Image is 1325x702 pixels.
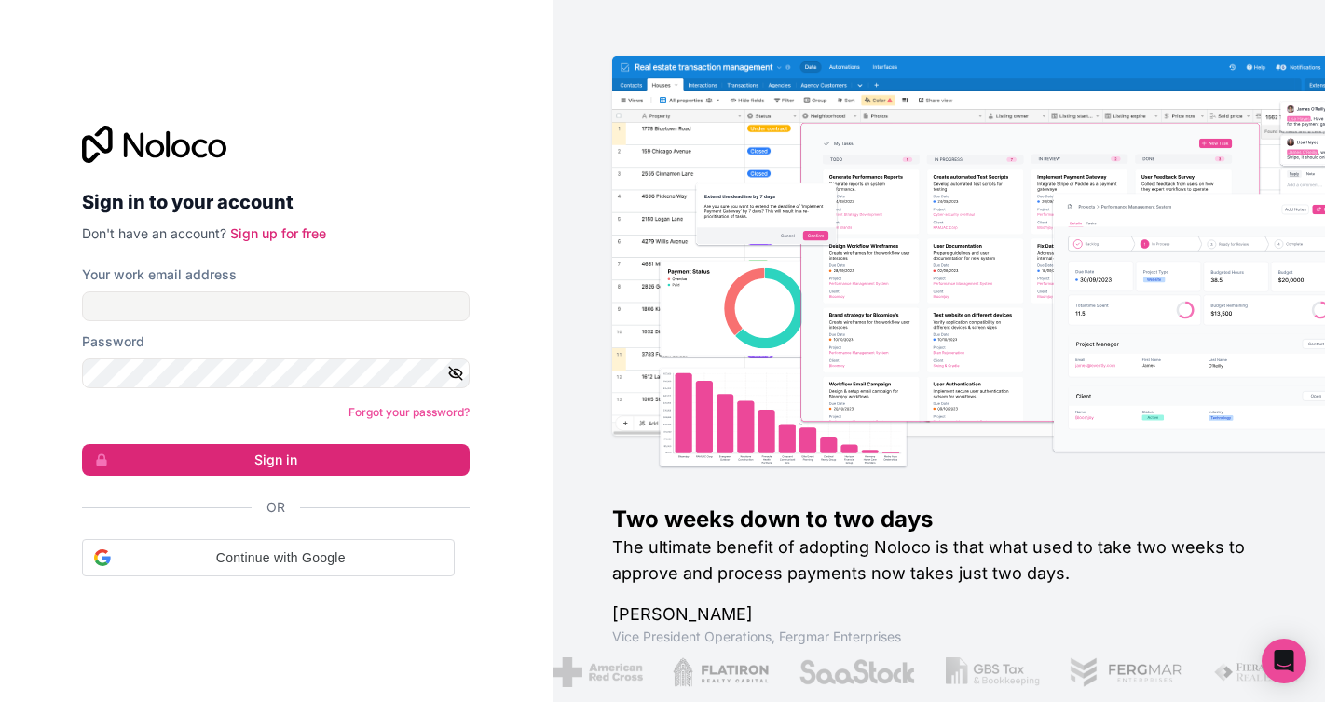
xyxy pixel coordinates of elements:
[1262,639,1306,683] div: Open Intercom Messenger
[1015,657,1128,687] img: /assets/fergmar-CudnrXN5.png
[612,505,1266,534] h1: Two weeks down to two days
[118,548,443,568] span: Continue with Google
[82,358,470,388] input: Password
[744,657,861,687] img: /assets/saastock-C6Zbiodz.png
[612,534,1266,587] h2: The ultimate benefit of adopting Noloco is that what used to take two weeks to approve and proces...
[82,539,455,576] div: Continue with Google
[617,657,714,687] img: /assets/flatiron-C8eUkumj.png
[82,332,144,351] label: Password
[266,498,285,517] span: Or
[497,657,587,687] img: /assets/american-red-cross-BAupjrZR.png
[1158,657,1246,687] img: /assets/fiera-fwj2N5v4.png
[612,601,1266,628] h1: [PERSON_NAME]
[612,628,1266,646] h1: Vice President Operations , Fergmar Enterprises
[890,657,985,687] img: /assets/gbstax-C-GtDUiK.png
[82,291,470,321] input: Email address
[82,185,470,219] h2: Sign in to your account
[82,265,237,284] label: Your work email address
[348,405,470,419] a: Forgot your password?
[82,444,470,476] button: Sign in
[82,225,226,241] span: Don't have an account?
[230,225,326,241] a: Sign up for free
